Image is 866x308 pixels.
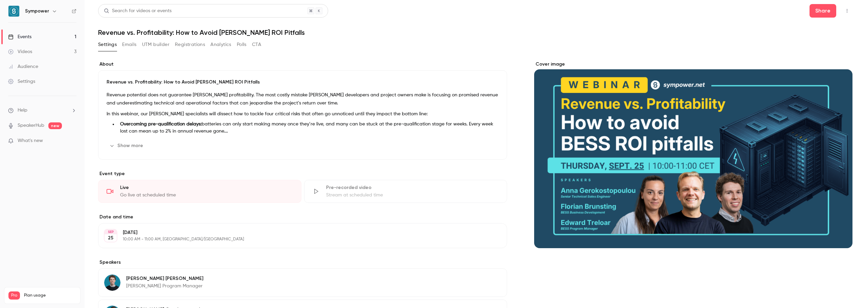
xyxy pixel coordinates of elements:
[534,61,852,248] section: Cover image
[8,33,31,40] div: Events
[98,170,507,177] p: Event type
[120,122,202,126] strong: Overcoming pre-qualification delays:
[126,283,203,289] p: [PERSON_NAME] Program Manager
[98,28,852,37] h1: Revenue vs. Profitability: How to Avoid [PERSON_NAME] ROI Pitfalls
[25,8,49,15] h6: Sympower
[8,291,20,300] span: Pro
[117,121,499,135] li: batteries can only start making money once they’re live, and many can be stuck at the pre-qualifi...
[104,275,120,291] img: Edward Treloar
[18,137,43,144] span: What's new
[104,7,172,15] div: Search for videos or events
[18,122,44,129] a: SpeakerHub
[252,39,261,50] button: CTA
[98,61,507,68] label: About
[24,293,76,298] span: Plan usage
[304,180,507,203] div: Pre-recorded videoStream at scheduled time
[210,39,231,50] button: Analytics
[98,259,507,266] label: Speakers
[534,61,852,68] label: Cover image
[120,184,293,191] div: Live
[107,140,147,151] button: Show more
[120,192,293,198] div: Go live at scheduled time
[123,229,471,236] p: [DATE]
[326,184,499,191] div: Pre-recorded video
[98,268,507,297] div: Edward Treloar[PERSON_NAME] [PERSON_NAME][PERSON_NAME] Program Manager
[68,138,76,144] iframe: Noticeable Trigger
[237,39,247,50] button: Polls
[107,110,499,118] p: In this webinar, our [PERSON_NAME] specialists will dissect how to tackle four critical risks tha...
[326,192,499,198] div: Stream at scheduled time
[8,48,32,55] div: Videos
[175,39,205,50] button: Registrations
[107,91,499,107] p: Revenue potential does not guarantee [PERSON_NAME] profitability. The most costly mistake [PERSON...
[810,4,836,18] button: Share
[8,78,35,85] div: Settings
[8,107,76,114] li: help-dropdown-opener
[98,214,507,220] label: Date and time
[8,6,19,17] img: Sympower
[123,237,471,242] p: 10:00 AM - 11:00 AM, [GEOGRAPHIC_DATA]/[GEOGRAPHIC_DATA]
[48,122,62,129] span: new
[105,230,117,234] div: SEP
[122,39,136,50] button: Emails
[126,275,203,282] p: [PERSON_NAME] [PERSON_NAME]
[8,63,38,70] div: Audience
[98,39,117,50] button: Settings
[142,39,169,50] button: UTM builder
[18,107,27,114] span: Help
[108,235,113,241] p: 25
[98,180,301,203] div: LiveGo live at scheduled time
[107,79,499,86] p: Revenue vs. Profitability: How to Avoid [PERSON_NAME] ROI Pitfalls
